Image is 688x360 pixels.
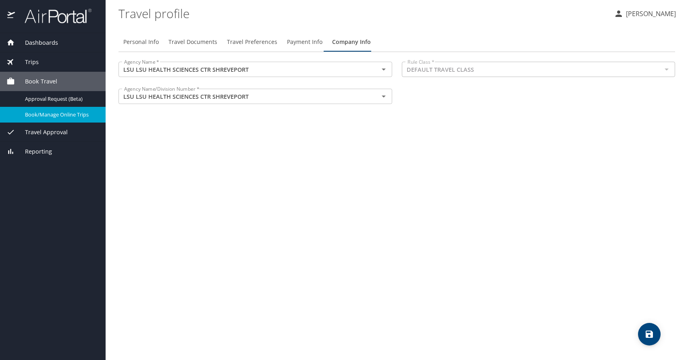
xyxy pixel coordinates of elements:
[123,37,159,47] span: Personal Info
[168,37,217,47] span: Travel Documents
[378,64,389,75] button: Open
[25,95,96,103] span: Approval Request (Beta)
[378,91,389,102] button: Open
[287,37,322,47] span: Payment Info
[118,1,607,26] h1: Travel profile
[16,8,91,24] img: airportal-logo.png
[15,77,57,86] span: Book Travel
[118,32,675,52] div: Profile
[15,38,58,47] span: Dashboards
[25,111,96,119] span: Book/Manage Online Trips
[15,58,39,67] span: Trips
[227,37,277,47] span: Travel Preferences
[332,37,371,47] span: Company Info
[15,147,52,156] span: Reporting
[638,323,661,345] button: save
[624,9,676,19] p: [PERSON_NAME]
[611,6,679,21] button: [PERSON_NAME]
[7,8,16,24] img: icon-airportal.png
[15,128,68,137] span: Travel Approval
